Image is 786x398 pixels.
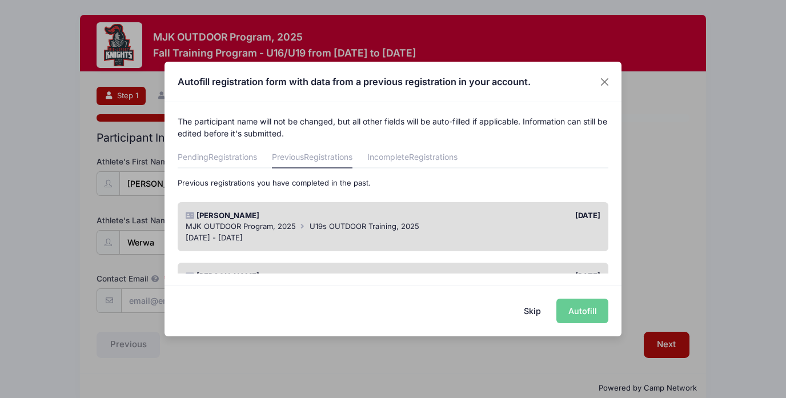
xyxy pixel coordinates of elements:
[186,222,296,231] span: MJK OUTDOOR Program, 2025
[512,299,553,323] button: Skip
[178,148,257,168] a: Pending
[178,75,531,89] h4: Autofill registration form with data from a previous registration in your account.
[367,148,458,168] a: Incomplete
[409,152,458,162] span: Registrations
[304,152,352,162] span: Registrations
[393,210,606,222] div: [DATE]
[208,152,257,162] span: Registrations
[272,148,352,168] a: Previous
[393,271,606,282] div: [DATE]
[178,115,609,139] p: The participant name will not be changed, but all other fields will be auto-filled if applicable....
[180,210,393,222] div: [PERSON_NAME]
[180,271,393,282] div: [PERSON_NAME]
[310,222,419,231] span: U19s OUTDOOR Training, 2025
[186,232,601,244] div: [DATE] - [DATE]
[178,178,609,189] p: Previous registrations you have completed in the past.
[595,71,615,92] button: Close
